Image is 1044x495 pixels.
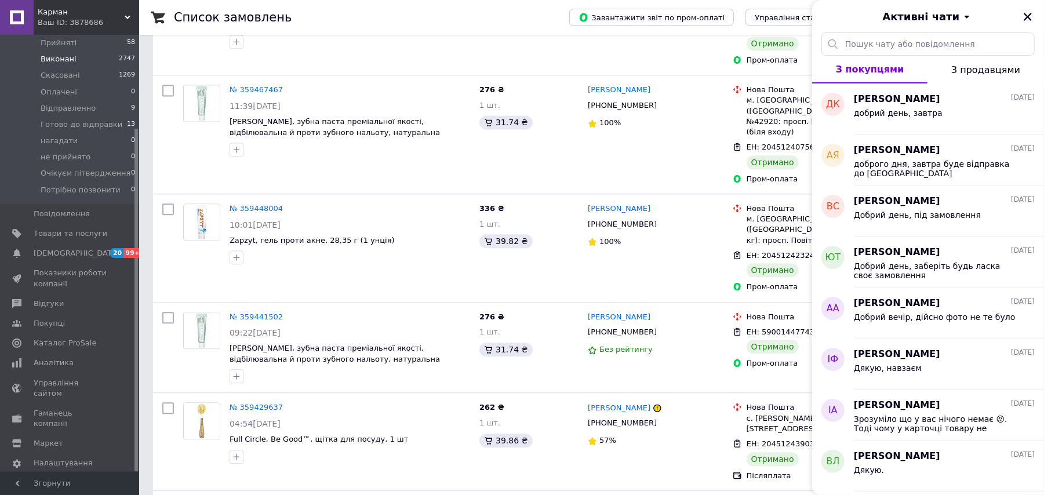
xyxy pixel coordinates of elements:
a: [PERSON_NAME] [588,403,650,414]
span: Скасовані [41,70,80,81]
span: 20 [110,248,123,258]
a: № 359441502 [230,312,283,321]
span: [PERSON_NAME] [854,450,940,463]
span: АЯ [827,149,839,162]
span: ІФ [828,353,839,366]
span: ДК [826,98,840,111]
span: Готово до відправки [41,119,122,130]
img: Фото товару [184,312,220,348]
button: ВС[PERSON_NAME][DATE]Добрий день, під замовлення [812,185,1044,236]
a: [PERSON_NAME], зубна паста преміальної якості, відбілювальна й проти зубного нальоту, натуральна ... [230,117,440,147]
span: 276 ₴ [479,312,504,321]
span: [DATE] [1011,348,1035,358]
span: 04:54[DATE] [230,419,281,428]
div: Пром-оплата [747,358,897,369]
span: Очікуєм пітвердження [41,168,130,179]
span: 0 [131,168,135,179]
div: Отримано [747,263,799,277]
a: Zapzyt, гель проти акне, 28,35 г (1 унція) [230,236,395,245]
span: доброго дня, завтра буде відправка до [GEOGRAPHIC_DATA] [854,159,1018,178]
span: ЕН: 59001447743157 [747,327,829,336]
span: Зрозуміло що у вас нічого немає 😡. Тоді чому у карточці товару не вказано "під замовлення"???? До... [854,414,1018,433]
div: Нова Пошта [747,85,897,95]
span: 262 ₴ [479,403,504,412]
span: З покупцями [836,64,904,75]
button: З продавцями [927,56,1044,83]
div: Нова Пошта [747,402,897,413]
a: Full Circle, Be Good™, щітка для посуду, 1 шт [230,435,408,443]
a: Фото товару [183,85,220,122]
span: [PERSON_NAME] [854,144,940,157]
span: 1 шт. [479,418,500,427]
span: 336 ₴ [479,204,504,213]
span: Завантажити звіт по пром-оплаті [579,12,725,23]
span: [PERSON_NAME] [854,93,940,106]
span: [DATE] [1011,246,1035,256]
span: 1 шт. [479,101,500,110]
a: [PERSON_NAME] [588,85,650,96]
a: [PERSON_NAME] [588,203,650,214]
div: Отримано [747,155,799,169]
span: 11:39[DATE] [230,101,281,111]
button: Закрити [1021,10,1035,24]
span: Налаштування [34,458,93,468]
div: Пром-оплата [747,282,897,292]
a: № 359448004 [230,204,283,213]
span: [DEMOGRAPHIC_DATA] [34,248,119,259]
span: 100% [599,237,621,246]
button: АА[PERSON_NAME][DATE]Добрий вечір, дійсно фото не те було [812,287,1044,339]
span: Аналітика [34,358,74,368]
span: [DATE] [1011,93,1035,103]
input: Пошук чату або повідомлення [821,32,1035,56]
div: 39.82 ₴ [479,234,532,248]
span: Маркет [34,438,63,449]
span: 0 [131,136,135,146]
button: Управління статусами [745,9,853,26]
span: Активні чати [882,9,959,24]
span: Потрібно позвонити [41,185,121,195]
a: [PERSON_NAME], зубна паста преміальної якості, відбілювальна й проти зубного нальоту, натуральна ... [230,344,440,374]
span: [DATE] [1011,144,1035,154]
span: ЕН: 20451240756038 [747,143,829,151]
button: З покупцями [812,56,927,83]
span: 1 шт. [479,220,500,228]
img: Фото товару [184,85,220,121]
a: № 359467467 [230,85,283,94]
span: 2747 [119,54,135,64]
div: м. [GEOGRAPHIC_DATA] ([GEOGRAPHIC_DATA].), №18 (до 1100 кг): просп. Повітряних Сил, 66 [747,214,897,246]
span: Повідомлення [34,209,90,219]
a: № 359429637 [230,403,283,412]
button: ІА[PERSON_NAME][DATE]Зрозуміло що у вас нічого немає 😡. Тоді чому у карточці товару не вказано "п... [812,390,1044,441]
button: Завантажити звіт по пром-оплаті [569,9,734,26]
a: Фото товару [183,402,220,439]
div: Отримано [747,340,799,354]
div: 31.74 ₴ [479,343,532,356]
div: Пром-оплата [747,174,897,184]
button: ДК[PERSON_NAME][DATE]добрий день, завтра [812,83,1044,134]
span: Виконані [41,54,77,64]
span: 58 [127,38,135,48]
span: ЕН: 20451242324802 [747,251,829,260]
span: [PERSON_NAME] [854,297,940,310]
span: Карман [38,7,125,17]
span: добрий день, завтра [854,108,943,118]
div: [PHONE_NUMBER] [585,416,659,431]
div: [PHONE_NUMBER] [585,98,659,113]
span: 13 [127,119,135,130]
h1: Список замовлень [174,10,292,24]
div: с. [PERSON_NAME], №1: вул. [STREET_ADDRESS] [747,413,897,434]
div: Післяплата [747,471,897,481]
span: [DATE] [1011,399,1035,409]
div: [PHONE_NUMBER] [585,325,659,340]
img: Фото товару [184,204,220,240]
span: ЕН: 20451243903166 [747,439,829,448]
span: Добрий вечір, дійсно фото не те було [854,312,1016,322]
span: ВЛ [826,455,839,468]
span: не прийнято [41,152,90,162]
div: м. [GEOGRAPHIC_DATA] ([GEOGRAPHIC_DATA].), Поштомат №42920: просп. [STREET_ADDRESS] (біля входу) [747,95,897,137]
span: [DATE] [1011,195,1035,205]
div: Нова Пошта [747,312,897,322]
div: 39.86 ₴ [479,434,532,447]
